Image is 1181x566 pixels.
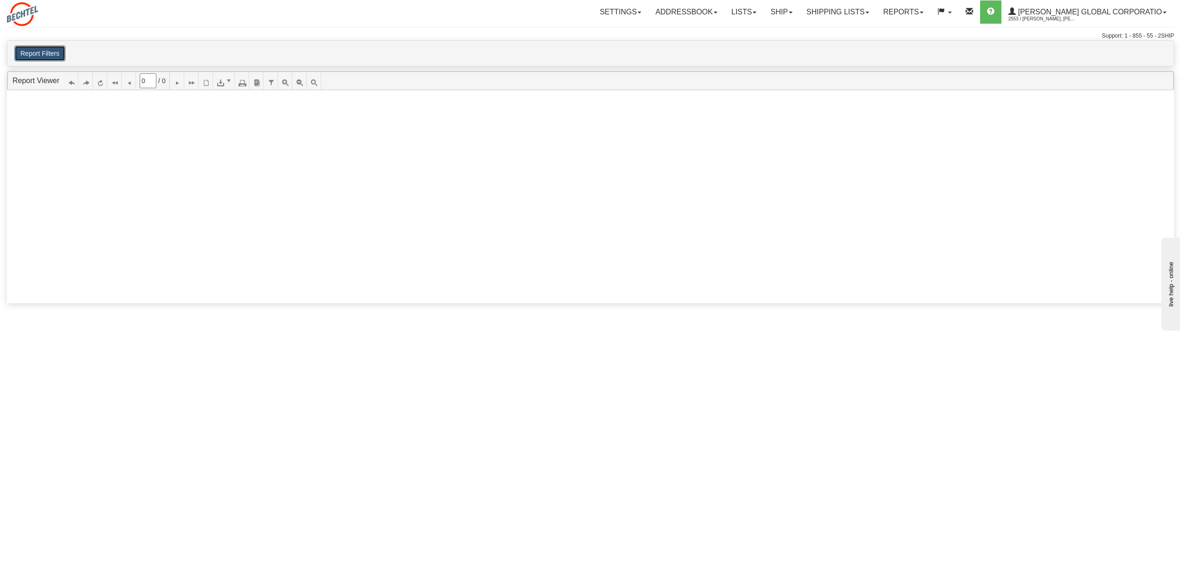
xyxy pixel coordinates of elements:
span: / [158,76,160,85]
span: 0 [162,76,166,85]
a: Reports [876,0,930,24]
a: Lists [724,0,763,24]
div: live help - online [7,8,86,15]
a: Shipping lists [800,0,876,24]
button: Report Filters [14,46,65,61]
a: Settings [593,0,648,24]
span: [PERSON_NAME] Global Corporatio [1016,8,1162,16]
div: Support: 1 - 855 - 55 - 2SHIP [7,32,1174,40]
a: Ship [763,0,799,24]
iframe: chat widget [1160,235,1180,330]
a: Report Viewer [13,77,59,85]
a: [PERSON_NAME] Global Corporatio 2553 / [PERSON_NAME], [PERSON_NAME] [1001,0,1174,24]
img: logo2553.jpg [7,2,38,26]
a: Addressbook [648,0,724,24]
span: 2553 / [PERSON_NAME], [PERSON_NAME] [1008,14,1078,24]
